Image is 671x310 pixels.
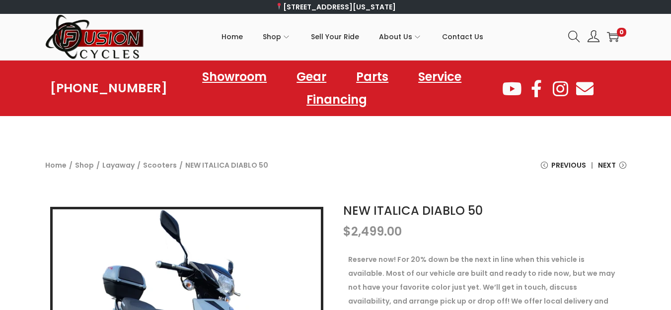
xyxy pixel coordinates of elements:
[276,3,283,10] img: 📍
[343,223,351,240] span: $
[379,24,412,49] span: About Us
[45,160,67,170] a: Home
[263,24,281,49] span: Shop
[311,14,359,59] a: Sell Your Ride
[607,31,619,43] a: 0
[167,65,501,111] nav: Menu
[75,160,94,170] a: Shop
[442,14,483,59] a: Contact Us
[50,81,167,95] a: [PHONE_NUMBER]
[45,14,145,60] img: Woostify retina logo
[263,14,291,59] a: Shop
[551,158,586,172] span: Previous
[102,160,135,170] a: Layaway
[311,24,359,49] span: Sell Your Ride
[179,158,183,172] span: /
[598,158,626,180] a: Next
[222,24,243,49] span: Home
[379,14,422,59] a: About Us
[346,65,398,88] a: Parts
[343,223,402,240] bdi: 2,499.00
[297,88,377,111] a: Financing
[287,65,336,88] a: Gear
[192,65,277,88] a: Showroom
[275,2,396,12] a: [STREET_ADDRESS][US_STATE]
[408,65,471,88] a: Service
[145,14,561,59] nav: Primary navigation
[541,158,586,180] a: Previous
[442,24,483,49] span: Contact Us
[185,158,268,172] span: NEW ITALICA DIABLO 50
[137,158,141,172] span: /
[69,158,73,172] span: /
[598,158,616,172] span: Next
[96,158,100,172] span: /
[222,14,243,59] a: Home
[143,160,177,170] a: Scooters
